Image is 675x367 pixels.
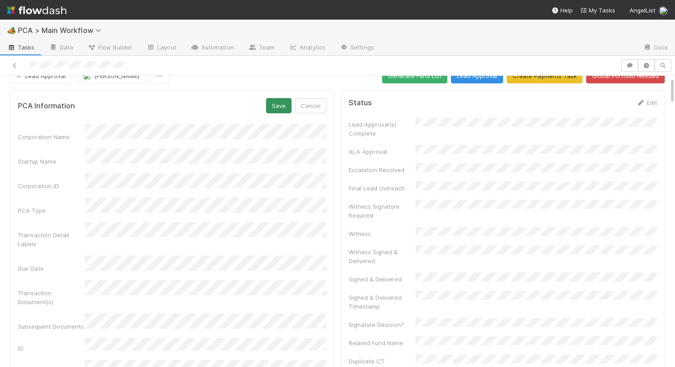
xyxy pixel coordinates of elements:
h5: Status [349,99,372,107]
div: Related Fund Name [349,338,416,347]
button: Save [266,98,292,113]
a: Team [241,41,282,55]
div: Signed & Delivered Timestamp [349,293,416,311]
div: Witness [349,229,416,238]
div: Escalation Resolved [349,165,416,174]
div: Lead Approval(s) Complete [349,120,416,138]
a: Edit [636,99,657,106]
div: Witness Signature Required [349,202,416,220]
button: Global Portfolio Needed [586,68,665,83]
a: Automation [183,41,241,55]
div: Signed & Delivered [349,275,416,284]
a: Flow Builder [80,41,139,55]
div: Final Lead Outreach [349,184,416,193]
img: avatar_d89a0a80-047e-40c9-bdc2-a2d44e645fd3.png [83,71,92,80]
button: Generate Fund List [382,68,447,83]
button: Lead Approval [10,68,71,83]
div: Transaction Detail Labels [18,231,85,248]
div: PCA Type [18,206,85,215]
a: Docs [636,41,675,55]
div: Transaction Document(s) [18,289,85,306]
div: Startup Name [18,157,85,166]
button: Lead Approval [451,68,503,83]
span: 🏕️ [7,26,16,34]
div: Duplicate CT [349,357,416,366]
a: Settings [333,41,381,55]
div: ALA Approval [349,147,416,156]
div: Help [551,6,573,15]
button: [PERSON_NAME] [75,68,145,83]
div: Due Date [18,264,85,273]
span: My Tasks [580,7,615,14]
span: Tasks [7,43,35,52]
img: logo-inverted-e16ddd16eac7371096b0.svg [7,3,67,18]
div: Signature Decision? [349,320,416,329]
span: PCA > Main Workflow [18,26,106,35]
div: ID [18,344,85,353]
div: Subsequent Documents [18,322,85,331]
a: Analytics [282,41,333,55]
a: My Tasks [580,6,615,15]
button: Create Payments Task [507,68,583,83]
a: Data [42,41,80,55]
span: Lead Approval [14,72,66,79]
a: Layout [139,41,183,55]
img: avatar_d89a0a80-047e-40c9-bdc2-a2d44e645fd3.png [659,6,668,15]
button: Cancel [295,98,326,113]
div: Corporation ID [18,181,85,190]
div: Corporation Name [18,132,85,141]
span: Flow Builder [87,43,132,52]
h5: PCA Information [18,102,75,111]
span: AngelList [629,7,655,14]
span: [PERSON_NAME] [94,72,139,79]
div: Witness Signed & Delivered [349,247,416,265]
